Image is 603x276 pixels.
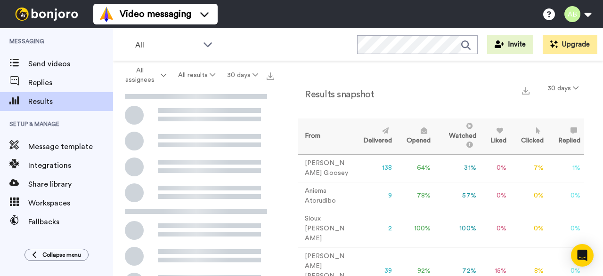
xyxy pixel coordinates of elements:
td: 0 % [510,182,547,210]
span: Results [28,96,113,107]
span: Send videos [28,58,113,70]
img: export.svg [267,72,274,80]
td: 78 % [396,182,434,210]
span: Collapse menu [42,251,81,259]
td: Sioux [PERSON_NAME] [298,210,353,247]
td: 57 % [434,182,480,210]
th: Liked [480,118,511,154]
th: Clicked [510,118,547,154]
button: Export a summary of each team member’s results that match this filter now. [519,83,532,97]
td: 0 % [480,210,511,247]
td: 0 % [510,210,547,247]
td: 0 % [547,182,584,210]
td: 138 [353,154,396,182]
th: Delivered [353,118,396,154]
span: Video messaging [120,8,191,21]
th: Watched [434,118,480,154]
span: Workspaces [28,197,113,209]
td: 0 % [480,154,511,182]
td: 7 % [510,154,547,182]
button: All results [172,67,221,84]
button: Upgrade [543,35,597,54]
th: Replied [547,118,584,154]
span: Integrations [28,160,113,171]
td: 31 % [434,154,480,182]
th: Opened [396,118,434,154]
button: 30 days [542,80,584,97]
img: bj-logo-header-white.svg [11,8,82,21]
span: Message template [28,141,113,152]
span: Replies [28,77,113,88]
div: Open Intercom Messenger [571,244,594,267]
button: Collapse menu [24,249,89,261]
span: Fallbacks [28,216,113,228]
td: [PERSON_NAME] Goosey [298,154,353,182]
td: 0 % [547,210,584,247]
td: 100 % [396,210,434,247]
td: Aniema Atorudibo [298,182,353,210]
span: All [135,39,198,51]
button: Invite [487,35,533,54]
h2: Results snapshot [298,89,374,100]
td: 64 % [396,154,434,182]
td: 1 % [547,154,584,182]
span: All assignees [121,66,159,85]
span: Share library [28,179,113,190]
td: 0 % [480,182,511,210]
button: 30 days [221,67,264,84]
img: vm-color.svg [99,7,114,22]
td: 9 [353,182,396,210]
button: Export all results that match these filters now. [264,68,277,82]
button: All assignees [115,62,172,88]
td: 100 % [434,210,480,247]
img: export.svg [522,87,530,95]
th: From [298,118,353,154]
td: 2 [353,210,396,247]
